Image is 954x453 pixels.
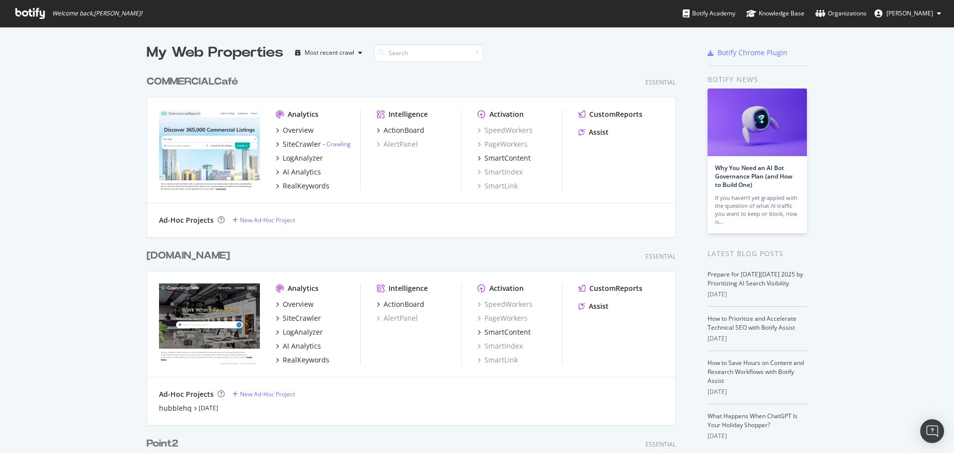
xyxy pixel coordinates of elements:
a: Overview [276,299,314,309]
a: Botify Chrome Plugin [708,48,788,58]
div: Assist [589,301,609,311]
a: CustomReports [578,283,642,293]
a: Crawling [326,140,351,148]
div: SmartContent [484,327,531,337]
div: Most recent crawl [305,50,354,56]
div: Overview [283,299,314,309]
div: Open Intercom Messenger [920,419,944,443]
div: New Ad-Hoc Project [240,390,295,398]
div: Analytics [288,109,318,119]
div: [DATE] [708,290,807,299]
div: Intelligence [389,109,428,119]
a: Assist [578,127,609,137]
a: SmartLink [477,181,518,191]
div: Activation [489,283,524,293]
div: Essential [645,252,676,261]
a: ActionBoard [377,299,424,309]
div: Ad-Hoc Projects [159,389,214,399]
div: Analytics [288,283,318,293]
div: SiteCrawler [283,313,321,323]
a: SiteCrawler [276,313,321,323]
a: SmartLink [477,355,518,365]
button: Most recent crawl [291,45,366,61]
div: AI Analytics [283,341,321,351]
a: RealKeywords [276,181,329,191]
div: If you haven’t yet grappled with the question of what AI traffic you want to keep or block, now is… [715,194,799,226]
div: My Web Properties [147,43,283,63]
div: [DOMAIN_NAME] [147,249,230,263]
div: Point2 [147,437,178,451]
div: Overview [283,125,314,135]
div: AI Analytics [283,167,321,177]
div: ActionBoard [384,299,424,309]
a: RealKeywords [276,355,329,365]
div: Essential [645,78,676,87]
a: What Happens When ChatGPT Is Your Holiday Shopper? [708,412,797,429]
a: AlertPanel [377,139,418,149]
div: Ad-Hoc Projects [159,215,214,225]
a: PageWorkers [477,139,528,149]
a: Prepare for [DATE][DATE] 2025 by Prioritizing AI Search Visibility [708,270,803,287]
img: Why You Need an AI Bot Governance Plan (and How to Build One) [708,89,807,156]
span: Daniela Popoviciu [886,9,933,17]
a: CustomReports [578,109,642,119]
div: SpeedWorkers [477,299,533,309]
div: COMMERCIALCafé [147,75,238,89]
div: [DATE] [708,432,807,441]
div: CustomReports [589,109,642,119]
div: Botify Chrome Plugin [717,48,788,58]
a: SiteCrawler- Crawling [276,139,351,149]
a: AI Analytics [276,341,321,351]
img: commercialsearch.com [159,109,260,190]
a: Assist [578,301,609,311]
a: [DOMAIN_NAME] [147,249,234,263]
img: coworkingcafe.com [159,283,260,364]
a: How to Save Hours on Content and Research Workflows with Botify Assist [708,359,804,385]
a: Why You Need an AI Bot Governance Plan (and How to Build One) [715,164,793,189]
a: SmartIndex [477,341,523,351]
a: LogAnalyzer [276,153,323,163]
div: Latest Blog Posts [708,248,807,259]
a: AI Analytics [276,167,321,177]
span: Welcome back, [PERSON_NAME] ! [52,9,142,17]
div: - [323,140,351,148]
a: New Ad-Hoc Project [233,216,295,224]
a: [DATE] [199,404,218,412]
a: SmartContent [477,153,531,163]
a: SpeedWorkers [477,125,533,135]
div: Knowledge Base [746,8,804,18]
a: hubblehq [159,403,192,413]
a: SmartContent [477,327,531,337]
div: [DATE] [708,334,807,343]
div: RealKeywords [283,355,329,365]
div: RealKeywords [283,181,329,191]
a: PageWorkers [477,313,528,323]
div: Essential [645,440,676,449]
a: COMMERCIALCafé [147,75,242,89]
div: Assist [589,127,609,137]
div: New Ad-Hoc Project [240,216,295,224]
input: Search [374,44,483,62]
div: Activation [489,109,524,119]
a: SmartIndex [477,167,523,177]
div: ActionBoard [384,125,424,135]
a: Overview [276,125,314,135]
div: SmartContent [484,153,531,163]
div: LogAnalyzer [283,327,323,337]
a: New Ad-Hoc Project [233,390,295,398]
a: Point2 [147,437,182,451]
div: Intelligence [389,283,428,293]
div: AlertPanel [377,313,418,323]
div: Botify Academy [683,8,735,18]
div: SiteCrawler [283,139,321,149]
a: ActionBoard [377,125,424,135]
